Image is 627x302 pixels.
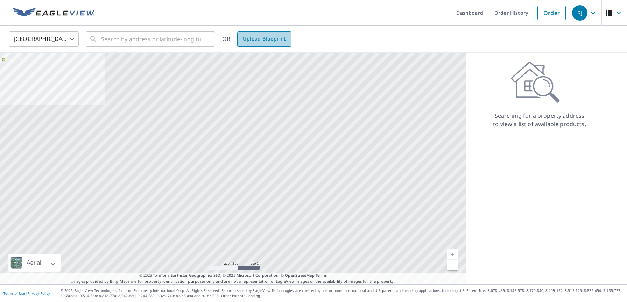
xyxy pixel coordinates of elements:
[13,8,95,18] img: EV Logo
[222,31,291,47] div: OR
[3,291,25,296] a: Terms of Use
[9,29,79,49] div: [GEOGRAPHIC_DATA]
[447,249,458,260] a: Current Level 5, Zoom In
[139,273,327,279] span: © 2025 TomTom, Earthstar Geographics SIO, © 2025 Microsoft Corporation, ©
[243,35,286,43] span: Upload Blueprint
[8,254,61,272] div: Aerial
[285,273,314,278] a: OpenStreetMap
[3,291,50,295] p: |
[61,288,624,299] p: © 2025 Eagle View Technologies, Inc. and Pictometry International Corp. All Rights Reserved. Repo...
[493,112,586,128] p: Searching for a property address to view a list of available products.
[237,31,291,47] a: Upload Blueprint
[24,254,43,272] div: Aerial
[27,291,50,296] a: Privacy Policy
[572,5,587,21] div: RJ
[537,6,566,20] a: Order
[316,273,327,278] a: Terms
[447,260,458,270] a: Current Level 5, Zoom Out
[101,29,201,49] input: Search by address or latitude-longitude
